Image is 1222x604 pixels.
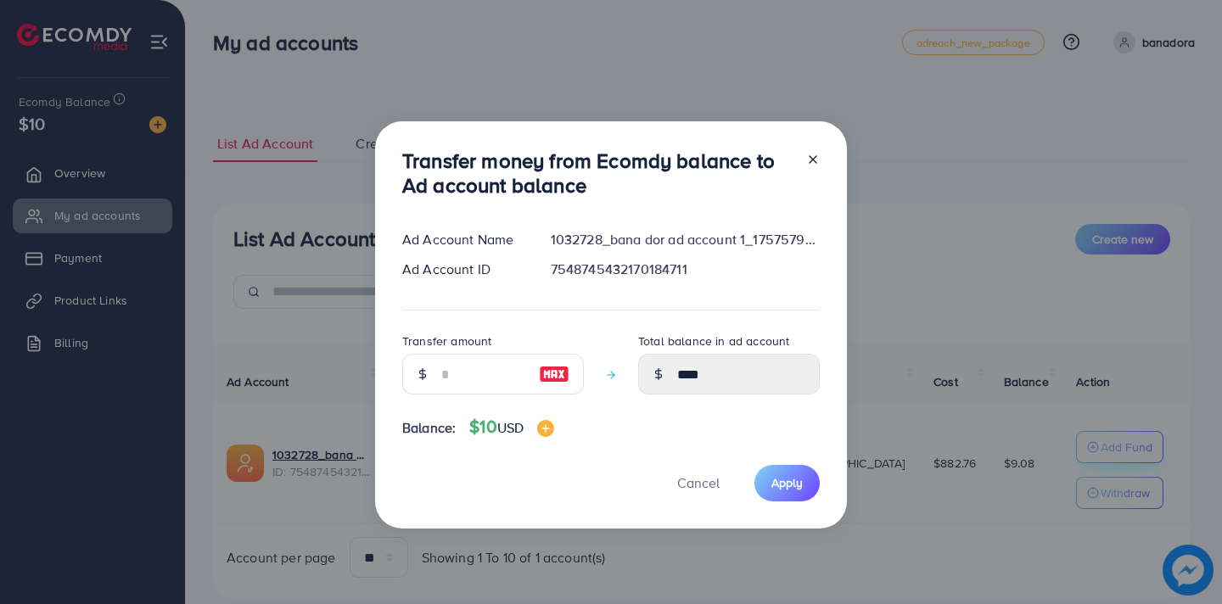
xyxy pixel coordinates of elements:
button: Cancel [656,465,741,501]
img: image [539,364,569,384]
div: 1032728_bana dor ad account 1_1757579407255 [537,230,833,249]
label: Transfer amount [402,333,491,350]
span: Balance: [402,418,456,438]
span: Apply [771,474,803,491]
div: 7548745432170184711 [537,260,833,279]
div: Ad Account Name [389,230,537,249]
h4: $10 [469,417,554,438]
h3: Transfer money from Ecomdy balance to Ad account balance [402,148,793,198]
span: Cancel [677,473,720,492]
span: USD [497,418,524,437]
label: Total balance in ad account [638,333,789,350]
div: Ad Account ID [389,260,537,279]
img: image [537,420,554,437]
button: Apply [754,465,820,501]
